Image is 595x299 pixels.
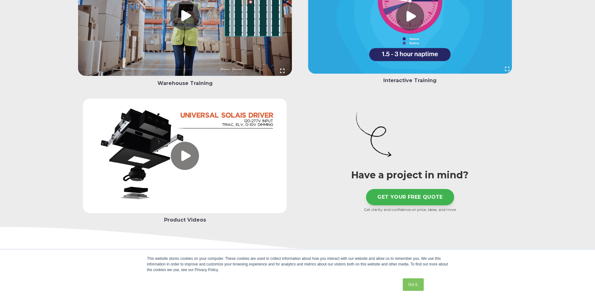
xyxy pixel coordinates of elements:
[147,256,448,273] div: This website stores cookies on your computer. These cookies are used to collect information about...
[303,76,517,85] p: Interactive Training
[364,207,456,212] span: Get clarity and confidence on price, ideas, and more
[303,170,517,181] h3: Have a project in mind?
[366,189,454,205] a: GET YOUR FREE QUOTE
[78,216,292,224] p: Product Videos
[78,79,292,87] p: Warehouse Training
[355,110,392,160] img: Artboard 16 copy
[403,278,423,291] a: Got it.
